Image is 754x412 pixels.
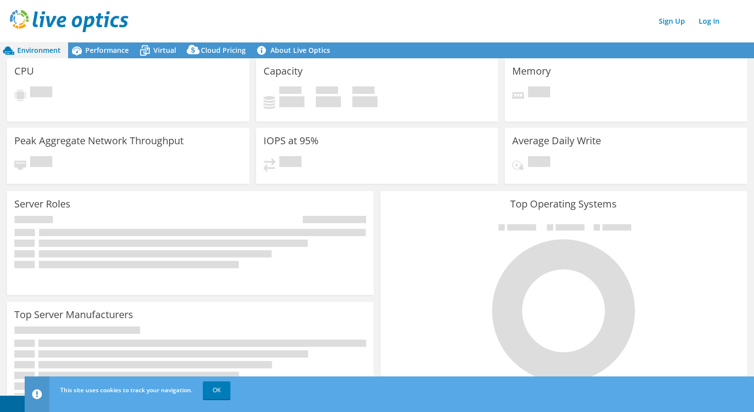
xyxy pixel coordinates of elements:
a: About Live Optics [253,42,338,58]
a: Sign Up [654,14,690,28]
h3: Average Daily Write [512,135,601,146]
h3: Top Operating Systems [388,199,740,209]
h3: IOPS at 95% [264,135,319,146]
span: Environment [17,45,61,55]
h4: 0 GiB [352,96,377,107]
h3: Server Roles [14,199,71,209]
span: Pending [30,156,52,169]
span: This site uses cookies to track your navigation. [60,386,192,394]
h3: Capacity [264,66,302,77]
h4: 0 GiB [279,96,304,107]
span: Used [279,86,302,96]
span: Virtual [153,45,176,55]
span: Pending [279,156,302,169]
h4: 0 GiB [316,96,341,107]
a: OK [203,381,230,399]
span: Pending [30,86,52,100]
span: Free [316,86,338,96]
span: Performance [85,45,129,55]
h3: Top Server Manufacturers [14,309,133,320]
a: Log In [694,14,724,28]
span: Pending [528,156,550,169]
h3: CPU [14,66,34,77]
span: Pending [528,86,550,100]
span: Cloud Pricing [201,45,246,55]
h3: Memory [512,66,551,77]
span: Total [352,86,375,96]
h3: Peak Aggregate Network Throughput [14,135,184,146]
img: live_optics_svg.svg [10,10,128,32]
